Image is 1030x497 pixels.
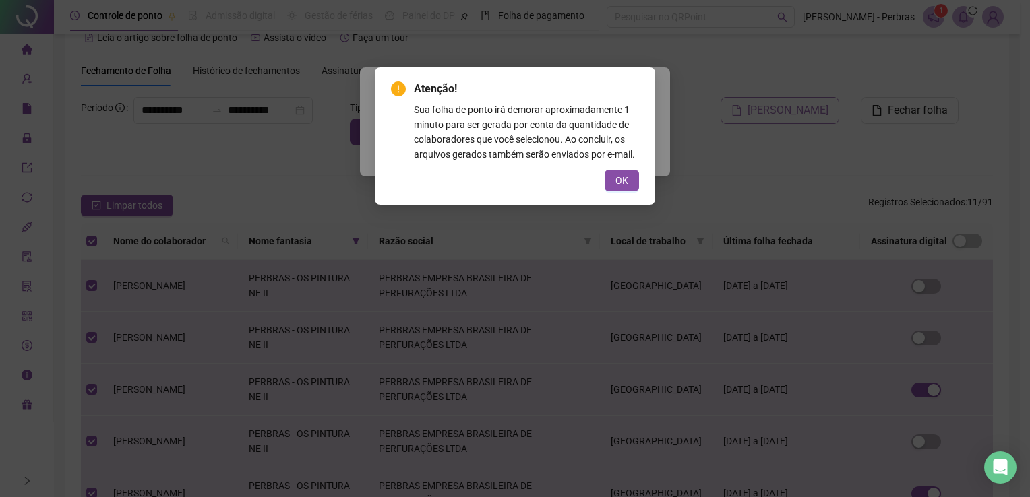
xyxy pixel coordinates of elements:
span: exclamation-circle [391,81,406,96]
div: Sua folha de ponto irá demorar aproximadamente 1 minuto para ser gerada por conta da quantidade d... [414,102,639,162]
div: Open Intercom Messenger [984,451,1017,484]
button: OK [605,170,639,191]
span: OK [615,173,628,188]
span: Atenção! [414,81,639,97]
